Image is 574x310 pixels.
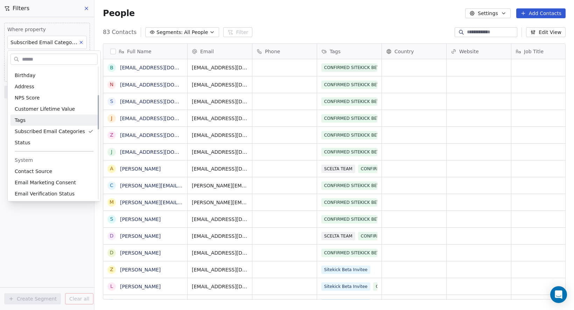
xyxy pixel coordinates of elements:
[15,94,40,101] span: NPS Score
[15,168,52,175] span: Contact Source
[15,83,34,90] span: Address
[15,105,75,112] span: Customer Lifetime Value
[15,179,76,186] span: Email Marketing Consent
[15,117,26,124] span: Tags
[15,128,85,135] span: Subscribed Email Categories
[15,190,75,197] span: Email Verification Status
[15,72,35,79] span: Birthday
[15,139,30,146] span: Status
[15,157,33,164] span: System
